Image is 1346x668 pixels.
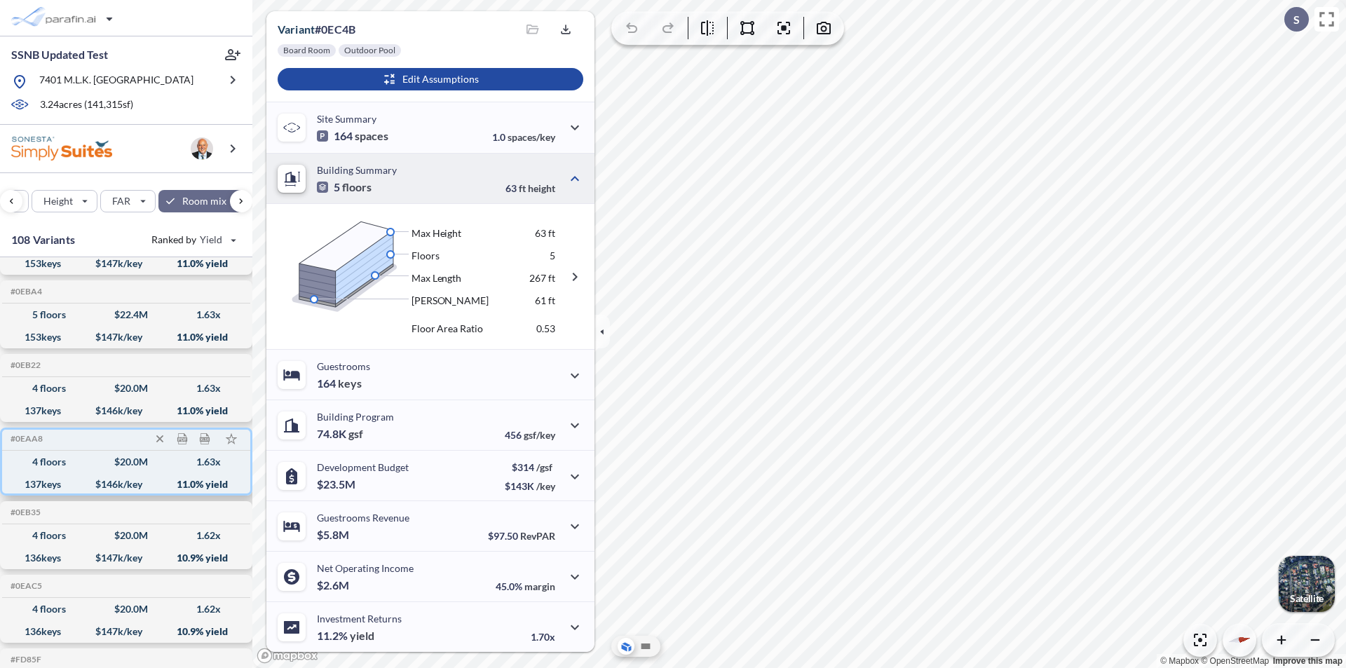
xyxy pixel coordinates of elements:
[40,97,133,113] p: 3.24 acres ( 141,315 sf)
[524,429,555,441] span: gsf/key
[1293,13,1300,26] p: S
[536,321,555,333] p: 0.53
[488,530,555,542] p: $97.50
[528,182,555,194] span: height
[402,72,479,86] p: Edit Assumptions
[39,73,193,90] p: 7401 M.L.K. [GEOGRAPHIC_DATA]
[536,480,555,492] span: /key
[32,190,98,212] button: Height
[317,562,414,574] p: Net Operating Income
[492,131,555,143] p: 1.0
[1279,556,1335,612] img: Switcher Image
[342,180,372,194] span: floors
[257,648,318,664] a: Mapbox homepage
[317,129,388,143] p: 164
[531,631,555,643] p: 1.70x
[317,427,363,441] p: 74.8K
[140,229,245,251] button: Ranked by Yield
[350,629,374,643] span: yield
[412,271,461,282] p: Max Length
[284,221,409,312] img: floors image
[524,580,555,592] span: margin
[412,321,482,333] p: Floor Area Ratio
[317,512,409,524] p: Guestrooms Revenue
[11,231,75,248] p: 108 Variants
[505,480,555,492] p: $143K
[412,248,439,260] p: Floors
[317,164,397,176] p: Building Summary
[317,578,351,592] p: $2.6M
[505,182,555,194] p: 63
[519,182,526,194] span: ft
[317,180,372,194] p: 5
[535,293,555,305] p: 61 ft
[536,461,552,473] span: /gsf
[317,113,376,125] p: Site Summary
[112,194,130,208] p: FAR
[1160,656,1199,666] a: Mapbox
[100,190,155,212] button: FAR
[200,233,223,247] span: Yield
[355,129,388,143] span: spaces
[412,226,461,238] p: Max Height
[11,137,112,161] img: BrandImage
[8,581,42,591] h5: #0EAC5
[505,461,555,473] p: $314
[278,22,315,36] span: Variant
[278,68,583,90] button: Edit Assumptions
[317,411,394,423] p: Building Program
[8,507,41,517] h5: #0EB35
[508,131,555,143] span: spaces/key
[158,190,251,212] button: Room mix
[344,45,395,56] p: Outdoor Pool
[1273,656,1342,666] a: Improve this map
[412,293,489,305] p: [PERSON_NAME]
[505,429,555,441] p: 456
[550,248,555,260] p: 5
[317,461,409,473] p: Development Budget
[283,45,330,56] p: Board Room
[496,580,555,592] p: 45.0%
[520,530,555,542] span: RevPAR
[535,226,555,238] p: 63 ft
[1290,593,1324,604] p: Satellite
[191,137,213,160] img: user logo
[338,376,362,390] span: keys
[317,629,374,643] p: 11.2%
[529,271,555,282] p: 267 ft
[8,655,41,664] h5: #FD85F
[348,427,363,441] span: gsf
[317,360,370,372] p: Guestrooms
[43,194,74,208] p: Height
[278,22,355,36] p: # 0ec4b
[8,434,43,444] h5: #0EAA8
[1201,656,1269,666] a: OpenStreetMap
[11,47,108,62] p: SSNB Updated Test
[1279,556,1335,612] button: Switcher ImageSatellite
[317,376,362,390] p: 164
[8,287,42,296] h5: #0EBA4
[317,613,402,625] p: Investment Returns
[317,477,358,491] p: $23.5M
[637,638,654,655] button: Site Plan
[317,528,351,542] p: $5.8M
[8,360,41,370] h5: #0EB22
[182,194,227,208] p: Room mix
[618,638,634,655] button: Aerial View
